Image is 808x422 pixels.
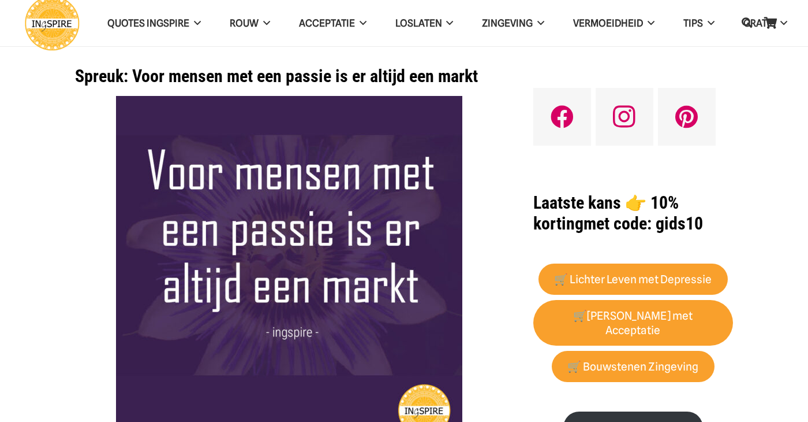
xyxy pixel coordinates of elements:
[467,9,559,38] a: Zingeving
[729,9,802,38] a: GRATIS
[533,300,733,346] a: 🛒[PERSON_NAME] met Acceptatie
[683,17,703,29] span: TIPS
[552,351,715,383] a: 🛒 Bouwstenen Zingeving
[285,9,381,38] a: Acceptatie
[596,88,653,146] a: Instagram
[567,360,698,373] strong: 🛒 Bouwstenen Zingeving
[554,273,712,286] strong: 🛒 Lichter Leven met Depressie
[395,17,442,29] span: Loslaten
[215,9,285,38] a: ROUW
[533,88,591,146] a: Facebook
[533,193,679,234] strong: Laatste kans 👉 10% korting
[482,17,533,29] span: Zingeving
[669,9,729,38] a: TIPS
[533,193,733,234] h1: met code: gids10
[538,264,728,295] a: 🛒 Lichter Leven met Depressie
[93,9,215,38] a: QUOTES INGSPIRE
[299,17,355,29] span: Acceptatie
[573,309,693,337] strong: 🛒[PERSON_NAME] met Acceptatie
[658,88,716,146] a: Pinterest
[230,17,259,29] span: ROUW
[75,66,504,87] h1: Spreuk: Voor mensen met een passie is er altijd een markt
[573,17,643,29] span: VERMOEIDHEID
[559,9,669,38] a: VERMOEIDHEID
[107,17,189,29] span: QUOTES INGSPIRE
[381,9,468,38] a: Loslaten
[743,17,776,29] span: GRATIS
[735,9,758,37] a: Zoeken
